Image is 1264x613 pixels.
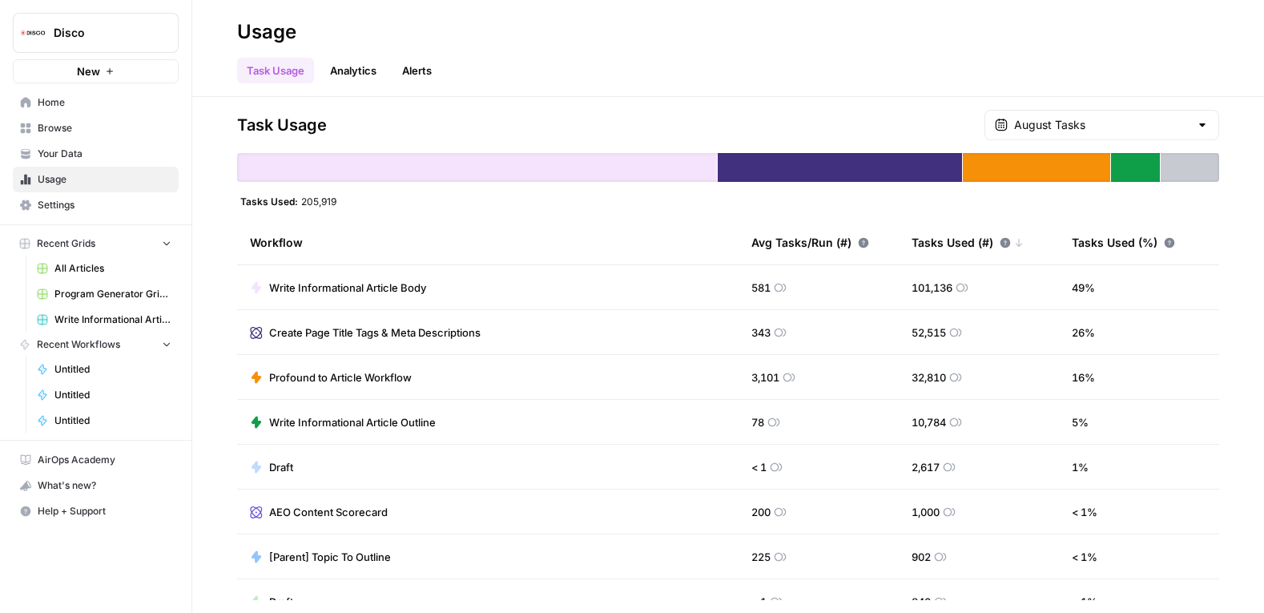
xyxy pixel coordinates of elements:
img: Disco Logo [18,18,47,47]
span: 32,810 [912,369,946,385]
span: Browse [38,121,171,135]
span: New [77,63,100,79]
span: 581 [751,280,771,296]
span: Your Data [38,147,171,161]
a: Write Informational Article Body [250,280,426,296]
span: Recent Grids [37,236,95,251]
a: Write Informational Article Outline [250,414,436,430]
span: Create Page Title Tags & Meta Descriptions [269,325,481,341]
span: < 1 [751,459,767,475]
span: 49 % [1072,280,1095,296]
a: Home [13,90,179,115]
span: 101,136 [912,280,952,296]
span: Draft [269,459,293,475]
span: 26 % [1072,325,1095,341]
span: Write Informational Article Body [269,280,426,296]
span: 1 % [1072,459,1089,475]
span: All Articles [54,261,171,276]
span: 225 [751,549,771,565]
a: All Articles [30,256,179,281]
div: Tasks Used (%) [1072,220,1175,264]
span: Tasks Used: [240,195,298,208]
button: Workspace: Disco [13,13,179,53]
div: Workflow [250,220,726,264]
a: Task Usage [237,58,314,83]
span: Untitled [54,362,171,377]
button: New [13,59,179,83]
span: 1,000 [912,504,940,520]
a: Browse [13,115,179,141]
span: 2,617 [912,459,940,475]
span: [Parent] Topic To Outline [269,549,391,565]
span: < 1 % [1072,594,1097,610]
a: Untitled [30,357,179,382]
span: Draft [269,594,293,610]
span: 52,515 [912,325,946,341]
a: Untitled [30,382,179,408]
div: Usage [237,19,296,45]
span: 16 % [1072,369,1095,385]
span: Program Generator Grid (1) [54,287,171,301]
a: Program Generator Grid (1) [30,281,179,307]
button: Recent Workflows [13,333,179,357]
a: Draft [250,459,293,475]
span: Write Informational Articles [54,313,171,327]
span: 10,784 [912,414,946,430]
a: Draft [250,594,293,610]
a: Alerts [392,58,441,83]
a: Settings [13,192,179,218]
span: 840 [912,594,931,610]
a: Your Data [13,141,179,167]
span: 200 [751,504,771,520]
span: 5 % [1072,414,1089,430]
a: [Parent] Topic To Outline [250,549,391,565]
button: Help + Support [13,498,179,524]
span: Settings [38,198,171,212]
span: < 1 % [1072,549,1097,565]
a: Write Informational Articles [30,307,179,333]
span: Untitled [54,413,171,428]
button: What's new? [13,473,179,498]
a: Profound to Article Workflow [250,369,412,385]
button: Recent Grids [13,232,179,256]
div: Avg Tasks/Run (#) [751,220,869,264]
span: < 1 % [1072,504,1097,520]
span: Write Informational Article Outline [269,414,436,430]
a: Analytics [320,58,386,83]
a: Usage [13,167,179,192]
a: Untitled [30,408,179,434]
span: Untitled [54,388,171,402]
span: 343 [751,325,771,341]
span: 3,101 [751,369,779,385]
span: Recent Workflows [37,337,120,352]
span: < 1 [751,594,767,610]
span: Task Usage [237,114,327,136]
a: AirOps Academy [13,447,179,473]
input: August Tasks [1014,117,1190,133]
span: Help + Support [38,504,171,518]
span: AirOps Academy [38,453,171,467]
span: Profound to Article Workflow [269,369,412,385]
span: Usage [38,172,171,187]
span: Disco [54,25,151,41]
span: Home [38,95,171,110]
div: What's new? [14,474,178,498]
span: 78 [751,414,764,430]
span: 205,919 [301,195,336,208]
span: AEO Content Scorecard [269,504,388,520]
span: 902 [912,549,931,565]
div: Tasks Used (#) [912,220,1024,264]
